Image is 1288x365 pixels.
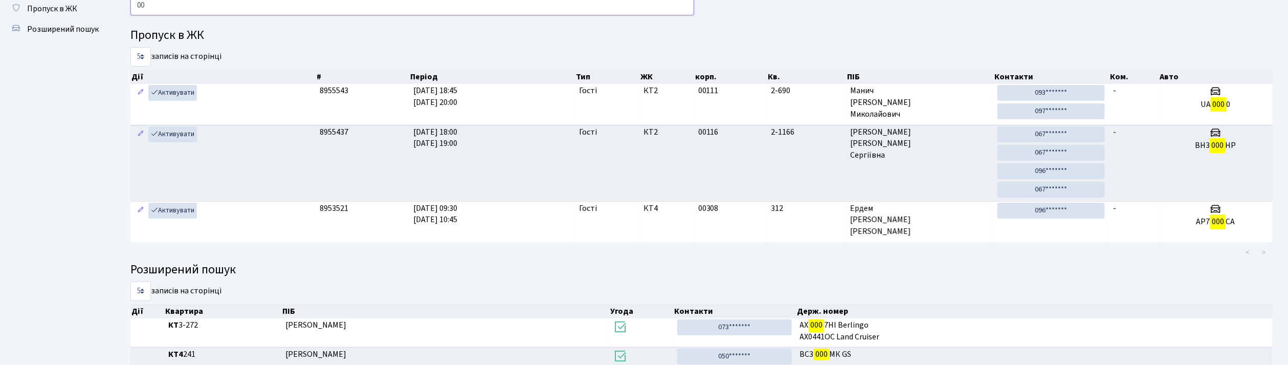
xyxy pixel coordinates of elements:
[1210,214,1226,229] mark: 000
[809,318,824,332] mark: 000
[413,203,457,226] span: [DATE] 09:30 [DATE] 10:45
[579,85,597,97] span: Гості
[5,19,107,39] a: Розширений пошук
[579,126,597,138] span: Гості
[814,347,829,361] mark: 000
[610,304,673,318] th: Угода
[135,85,147,101] a: Редагувати
[320,85,348,96] span: 8955543
[1159,70,1273,84] th: Авто
[148,85,197,101] a: Активувати
[130,70,316,84] th: Дії
[850,126,989,162] span: [PERSON_NAME] [PERSON_NAME] Сергіївна
[643,126,690,138] span: КТ2
[130,47,221,67] label: записів на сторінці
[1109,70,1159,84] th: Ком.
[771,85,842,97] span: 2-690
[993,70,1109,84] th: Контакти
[168,349,277,360] span: 241
[281,304,609,318] th: ПІБ
[800,319,1269,343] span: АХ 7НІ Berlingo AX0441OC Land Cruiser
[168,319,179,331] b: КТ
[130,304,164,318] th: Дії
[639,70,694,84] th: ЖК
[1113,126,1116,138] span: -
[771,203,842,214] span: 312
[135,126,147,142] a: Редагувати
[413,126,457,149] span: [DATE] 18:00 [DATE] 19:00
[575,70,639,84] th: Тип
[1113,85,1116,96] span: -
[698,203,719,214] span: 00308
[168,319,277,331] span: 3-272
[1163,141,1269,151] h5: ВН3 НР
[643,85,690,97] span: КТ2
[698,126,719,138] span: 00116
[130,47,151,67] select: записів на сторінці
[771,126,842,138] span: 2-1166
[413,85,457,108] span: [DATE] 18:45 [DATE] 20:00
[673,304,796,318] th: Контакти
[643,203,690,214] span: КТ4
[130,28,1273,43] h4: Пропуск в ЖК
[27,3,77,14] span: Пропуск в ЖК
[1210,138,1225,153] mark: 000
[694,70,767,84] th: корп.
[579,203,597,214] span: Гості
[410,70,575,84] th: Період
[130,263,1273,277] h4: Розширений пошук
[320,203,348,214] span: 8953521
[698,85,719,96] span: 00111
[168,349,183,360] b: КТ4
[164,304,281,318] th: Квартира
[27,24,99,35] span: Розширений пошук
[130,282,221,301] label: записів на сторінці
[1211,97,1226,112] mark: 000
[1163,217,1269,227] h5: АР7 СА
[285,349,346,360] span: [PERSON_NAME]
[320,126,348,138] span: 8955437
[847,70,994,84] th: ПІБ
[1113,203,1116,214] span: -
[850,85,989,120] span: Манич [PERSON_NAME] Миколайович
[148,126,197,142] a: Активувати
[800,349,1269,360] span: ВС3 МК GS
[850,203,989,238] span: Ердем [PERSON_NAME] [PERSON_NAME]
[796,304,1273,318] th: Держ. номер
[285,319,346,331] span: [PERSON_NAME]
[767,70,847,84] th: Кв.
[316,70,410,84] th: #
[135,203,147,219] a: Редагувати
[130,282,151,301] select: записів на сторінці
[1163,100,1269,110] h5: UA 0
[148,203,197,219] a: Активувати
